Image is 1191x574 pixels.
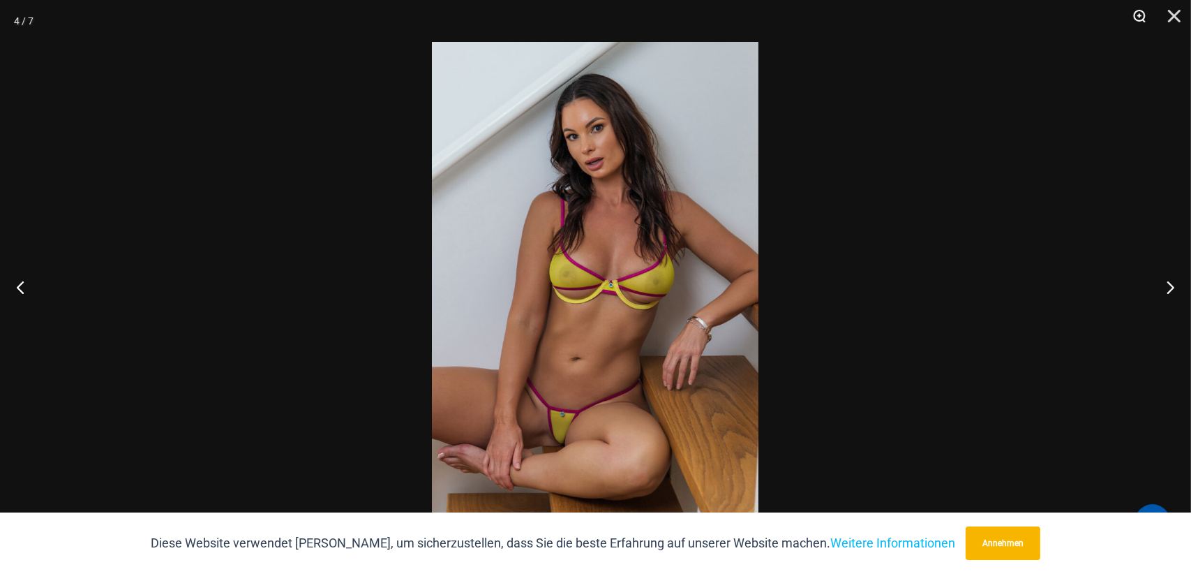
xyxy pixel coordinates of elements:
[432,42,758,532] img: Gefahren Kiss Solar Flair 1060 BH 611 Micro 04
[830,536,955,550] a: Weitere Informationen
[1139,252,1191,322] button: Nächster
[151,533,955,554] p: Diese Website verwendet [PERSON_NAME], um sicherzustellen, dass Sie die beste Erfahrung auf unser...
[14,10,33,31] div: 4 / 7
[966,527,1040,560] button: Annehmen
